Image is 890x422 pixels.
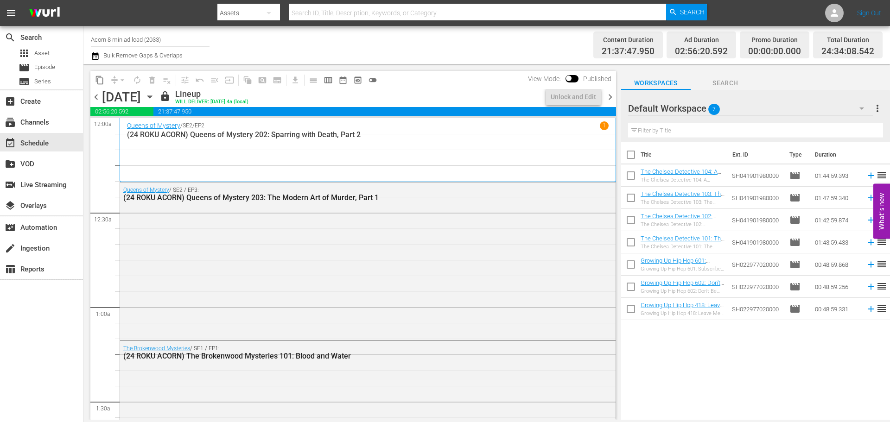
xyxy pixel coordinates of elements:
[127,122,180,129] a: Queens of Mystery
[789,303,801,315] span: Episode
[175,99,248,105] div: WILL DELIVER: [DATE] 4a (local)
[866,215,876,225] svg: Add to Schedule
[95,76,104,85] span: content_copy
[728,276,786,298] td: SH022977020000
[5,179,16,190] span: Live Streaming
[546,88,601,105] button: Unlock and Edit
[5,222,16,233] span: Automation
[708,100,720,119] span: 7
[19,48,30,59] span: Asset
[784,142,809,168] th: Type
[728,187,786,209] td: SH041901980000
[641,177,725,183] div: The Chelsea Detective 104: A Chelsea Education
[5,96,16,107] span: Create
[748,33,801,46] div: Promo Duration
[789,192,801,203] span: Episode
[195,122,204,129] p: EP2
[866,193,876,203] svg: Add to Schedule
[866,237,876,247] svg: Add to Schedule
[551,88,596,105] div: Unlock and Edit
[604,91,616,103] span: chevron_right
[728,164,786,187] td: SH041901980000
[748,46,801,57] span: 00:00:00.000
[102,52,183,59] span: Bulk Remove Gaps & Overlaps
[628,95,873,121] div: Default Workspace
[675,46,728,57] span: 02:56:20.592
[324,76,333,85] span: calendar_view_week_outlined
[789,281,801,292] span: Episode
[90,91,102,103] span: chevron_left
[811,298,862,320] td: 00:48:59.331
[641,142,727,168] th: Title
[621,77,691,89] span: Workspaces
[789,214,801,226] span: Episode
[123,187,562,202] div: / SE2 / EP3:
[675,33,728,46] div: Ad Duration
[872,97,883,120] button: more_vert
[866,259,876,270] svg: Add to Schedule
[107,73,130,88] span: Remove Gaps & Overlaps
[123,187,169,193] a: Queens of Mystery
[5,32,16,43] span: Search
[123,345,190,352] a: The Brokenwood Mysteries
[728,231,786,253] td: SH041901980000
[857,9,881,17] a: Sign Out
[34,49,50,58] span: Asset
[641,279,724,300] a: Growing Up Hip Hop 602: Don't Be Salty (Growing Up Hip Hop 602: Don't Be Salty (VARIANT))
[641,266,725,272] div: Growing Up Hip Hop 601: Subscribe or Step Aside
[5,264,16,275] span: Reports
[641,302,724,329] a: Growing Up Hip Hop 418: Leave Me Alone (Growing Up Hip Hop 418: Leave Me Alone (VARIANT))
[123,345,562,360] div: / SE1 / EP1:
[159,73,174,88] span: Clear Lineup
[523,75,566,82] span: View Mode:
[90,107,153,116] span: 02:56:20.592
[237,71,255,89] span: Refresh All Search Blocks
[873,183,890,239] button: Open Feedback Widget
[641,190,725,225] a: The Chelsea Detective 103: The Gentle Giant (The Chelsea Detective 103: The Gentle Giant (amc_net...
[6,7,17,19] span: menu
[183,122,195,129] p: SE2 /
[821,33,874,46] div: Total Duration
[809,142,865,168] th: Duration
[821,46,874,57] span: 24:34:08.542
[811,164,862,187] td: 01:44:59.393
[19,76,30,87] span: Series
[255,73,270,88] span: Create Search Block
[353,76,362,85] span: preview_outlined
[175,89,248,99] div: Lineup
[866,170,876,181] svg: Add to Schedule
[728,209,786,231] td: SH041901980000
[174,71,192,89] span: Customize Events
[578,75,616,82] span: Published
[641,235,725,277] a: The Chelsea Detective 101: The Wages of Sin (The Chelsea Detective 101: The Wages of Sin (amc_net...
[876,303,887,314] span: reorder
[127,130,609,139] p: (24 ROKU ACORN) Queens of Mystery 202: Sparring with Death, Part 2
[866,304,876,314] svg: Add to Schedule
[19,62,30,73] span: Episode
[641,244,725,250] div: The Chelsea Detective 101: The Wages of Sin
[350,73,365,88] span: View Backup
[22,2,67,24] img: ans4CAIJ8jUAAAAAAAAAAAAAAAAAAAAAAAAgQb4GAAAAAAAAAAAAAAAAAAAAAAAAJMjXAAAAAAAAAAAAAAAAAAAAAAAAgAT5G...
[34,77,51,86] span: Series
[811,209,862,231] td: 01:42:59.874
[680,4,705,20] span: Search
[811,231,862,253] td: 01:43:59.433
[5,117,16,128] span: subscriptions
[641,310,725,316] div: Growing Up Hip Hop 418: Leave Me Alone
[102,89,141,105] div: [DATE]
[145,73,159,88] span: Select an event to delete
[641,168,724,210] a: The Chelsea Detective 104: A Chelsea Education (The Chelsea Detective 104: A Chelsea Education (a...
[811,276,862,298] td: 00:48:59.256
[641,221,725,227] div: The Chelsea Detective 102: [PERSON_NAME]
[789,259,801,270] span: Episode
[603,122,606,129] p: 1
[666,4,707,20] button: Search
[789,170,801,181] span: Episode
[270,73,285,88] span: Create Series Block
[192,73,207,88] span: Revert to Primary Episode
[602,33,655,46] div: Content Duration
[866,282,876,292] svg: Add to Schedule
[728,253,786,276] td: SH022977020000
[368,76,377,85] span: toggle_off
[811,253,862,276] td: 00:48:59.868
